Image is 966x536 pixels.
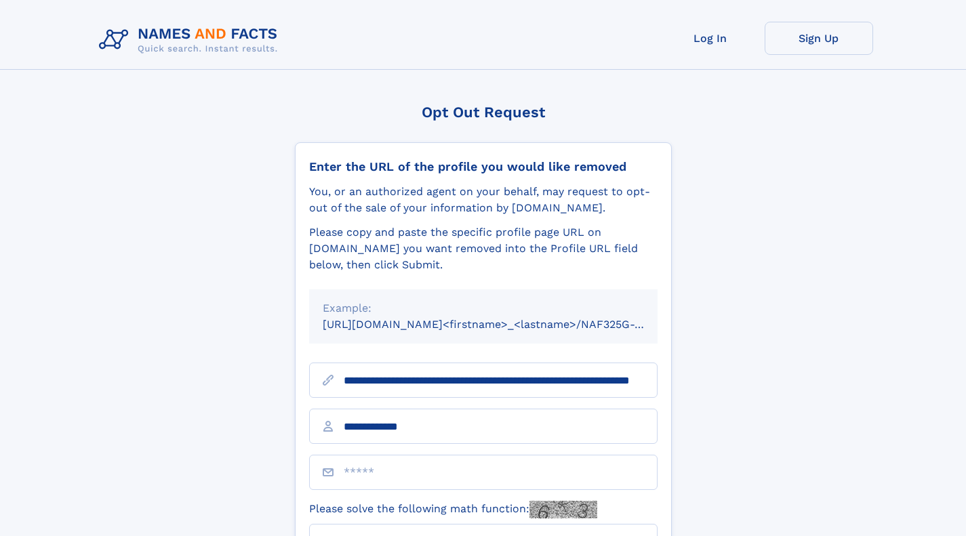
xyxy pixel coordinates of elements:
[309,224,658,273] div: Please copy and paste the specific profile page URL on [DOMAIN_NAME] you want removed into the Pr...
[295,104,672,121] div: Opt Out Request
[309,159,658,174] div: Enter the URL of the profile you would like removed
[323,300,644,316] div: Example:
[94,22,289,58] img: Logo Names and Facts
[323,318,683,331] small: [URL][DOMAIN_NAME]<firstname>_<lastname>/NAF325G-xxxxxxxx
[656,22,765,55] a: Log In
[309,184,658,216] div: You, or an authorized agent on your behalf, may request to opt-out of the sale of your informatio...
[765,22,873,55] a: Sign Up
[309,501,597,518] label: Please solve the following math function:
